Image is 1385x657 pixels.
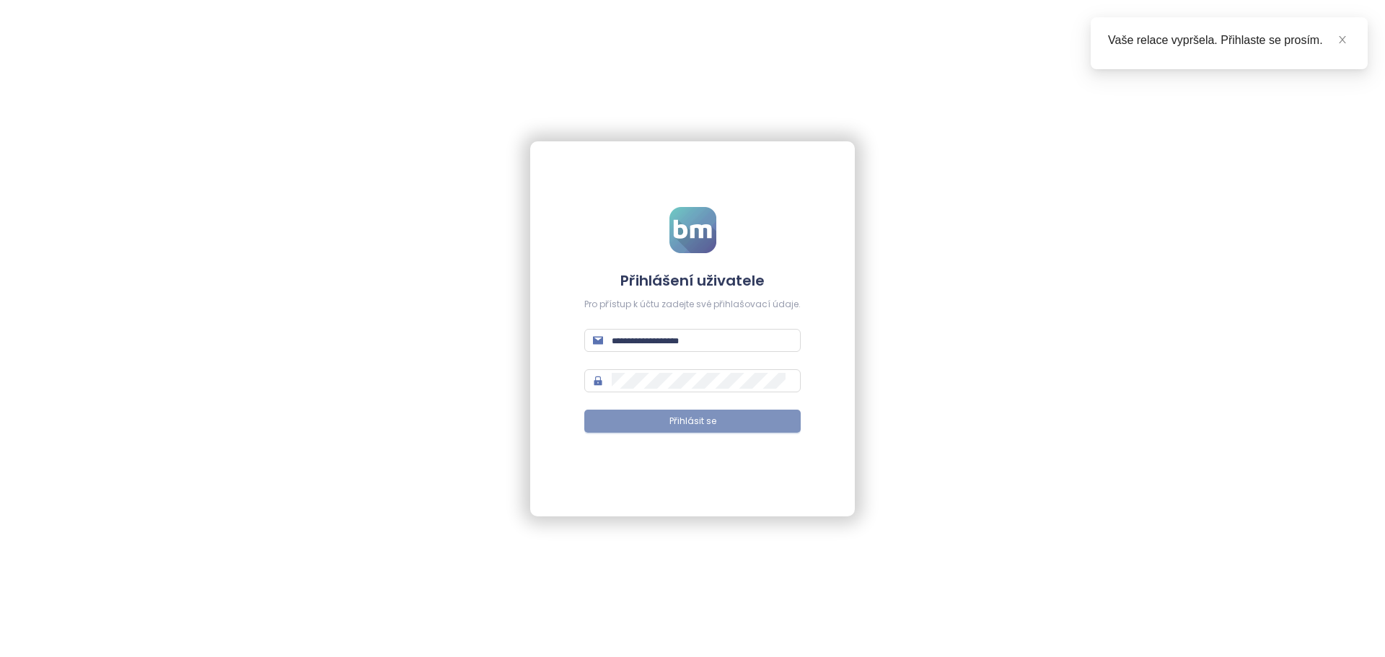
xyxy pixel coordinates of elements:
[584,270,801,291] h4: Přihlášení uživatele
[584,410,801,433] button: Přihlásit se
[1108,32,1350,49] div: Vaše relace vypršela. Přihlaste se prosím.
[669,415,716,428] span: Přihlásit se
[584,298,801,312] div: Pro přístup k účtu zadejte své přihlašovací údaje.
[593,335,603,345] span: mail
[669,207,716,253] img: logo
[1337,35,1347,45] span: close
[593,376,603,386] span: lock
